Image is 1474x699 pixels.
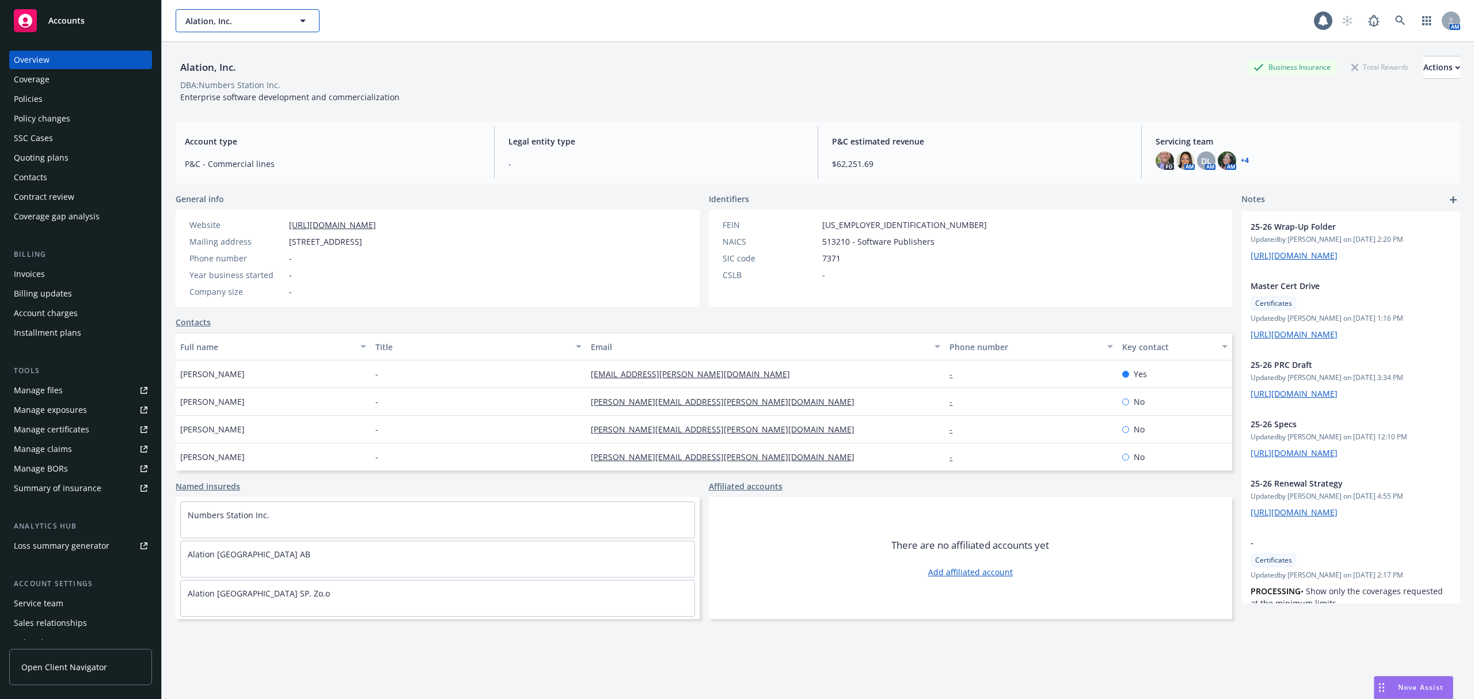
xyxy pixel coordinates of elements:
div: Contacts [14,168,47,187]
a: Overview [9,51,152,69]
span: [PERSON_NAME] [180,368,245,380]
a: [URL][DOMAIN_NAME] [1251,447,1338,458]
span: Nova Assist [1398,682,1443,692]
div: Service team [14,594,63,613]
div: Billing [9,249,152,260]
span: General info [176,193,224,205]
a: Policies [9,90,152,108]
div: CSLB [723,269,818,281]
span: Yes [1134,368,1147,380]
a: +4 [1241,157,1249,164]
a: Manage claims [9,440,152,458]
span: [PERSON_NAME] [180,396,245,408]
span: - [508,158,804,170]
a: [PERSON_NAME][EMAIL_ADDRESS][PERSON_NAME][DOMAIN_NAME] [591,396,864,407]
span: DL [1201,155,1211,167]
div: Manage exposures [14,401,87,419]
img: photo [1156,151,1174,170]
div: Sales relationships [14,614,87,632]
a: Invoices [9,265,152,283]
div: Invoices [14,265,45,283]
div: Year business started [189,269,284,281]
a: Alation [GEOGRAPHIC_DATA] AB [188,549,310,560]
button: Full name [176,333,371,360]
a: Installment plans [9,324,152,342]
span: Updated by [PERSON_NAME] on [DATE] 4:55 PM [1251,491,1451,502]
span: Servicing team [1156,135,1451,147]
span: No [1134,423,1145,435]
span: P&C - Commercial lines [185,158,480,170]
a: Coverage [9,70,152,89]
div: Mailing address [189,235,284,248]
div: Business Insurance [1248,60,1336,74]
button: Email [586,333,945,360]
div: FEIN [723,219,818,231]
span: No [1134,451,1145,463]
span: - [289,269,292,281]
a: [PERSON_NAME][EMAIL_ADDRESS][PERSON_NAME][DOMAIN_NAME] [591,424,864,435]
a: Account charges [9,304,152,322]
div: Coverage gap analysis [14,207,100,226]
div: Related accounts [14,633,80,652]
a: Named insureds [176,480,240,492]
a: Affiliated accounts [709,480,782,492]
a: Numbers Station Inc. [188,510,269,521]
span: Account type [185,135,480,147]
div: -CertificatesUpdatedby [PERSON_NAME] on [DATE] 2:17 PMPROCESSING• Show only the coverages request... [1241,527,1460,667]
span: Alation, Inc. [185,15,285,27]
div: Title [375,341,569,353]
div: 25-26 PRC DraftUpdatedby [PERSON_NAME] on [DATE] 3:34 PM[URL][DOMAIN_NAME] [1241,349,1460,409]
span: Certificates [1255,555,1292,565]
a: Start snowing [1336,9,1359,32]
a: [URL][DOMAIN_NAME] [1251,507,1338,518]
a: - [949,424,962,435]
a: Service team [9,594,152,613]
span: Legal entity type [508,135,804,147]
span: Updated by [PERSON_NAME] on [DATE] 2:20 PM [1251,234,1451,245]
button: Alation, Inc. [176,9,320,32]
div: Tools [9,365,152,377]
span: 513210 - Software Publishers [822,235,934,248]
a: [PERSON_NAME][EMAIL_ADDRESS][PERSON_NAME][DOMAIN_NAME] [591,451,864,462]
div: DBA: Numbers Station Inc. [180,79,280,91]
span: There are no affiliated accounts yet [891,538,1049,552]
span: - [375,368,378,380]
div: Manage certificates [14,420,89,439]
a: Loss summary generator [9,537,152,555]
div: Drag to move [1374,677,1389,698]
span: $62,251.69 [832,158,1127,170]
a: SSC Cases [9,129,152,147]
span: - [375,396,378,408]
a: Coverage gap analysis [9,207,152,226]
a: Contract review [9,188,152,206]
a: Manage BORs [9,459,152,478]
a: Policy changes [9,109,152,128]
a: - [949,369,962,379]
img: photo [1176,151,1195,170]
span: - [375,423,378,435]
div: Phone number [189,252,284,264]
div: Manage files [14,381,63,400]
span: P&C estimated revenue [832,135,1127,147]
button: Key contact [1118,333,1232,360]
span: - [375,451,378,463]
a: - [949,451,962,462]
span: 25-26 PRC Draft [1251,359,1421,371]
div: Installment plans [14,324,81,342]
a: Manage certificates [9,420,152,439]
a: Related accounts [9,633,152,652]
a: [URL][DOMAIN_NAME] [1251,250,1338,261]
a: Manage exposures [9,401,152,419]
div: Total Rewards [1346,60,1414,74]
span: 25-26 Specs [1251,418,1421,430]
strong: PROCESSING [1251,586,1301,597]
div: Actions [1423,56,1460,78]
div: SIC code [723,252,818,264]
span: - [1251,537,1421,549]
div: NAICS [723,235,818,248]
p: • Show only the coverages requested at the minimum limits • If nothing is specified, issue an "Ev... [1251,585,1451,658]
span: - [289,252,292,264]
div: Overview [14,51,50,69]
div: Coverage [14,70,50,89]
